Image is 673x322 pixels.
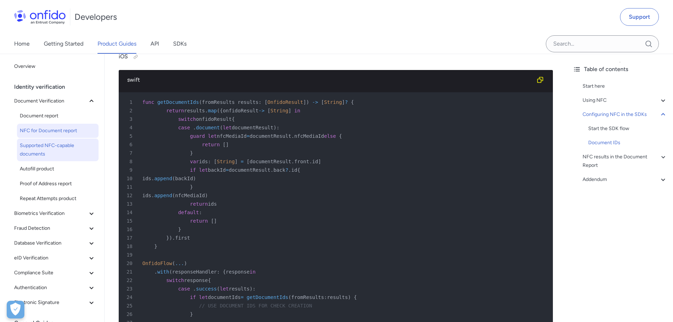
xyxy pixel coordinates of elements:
span: 15 [122,217,137,225]
span: 21 [122,268,137,276]
span: Electronic Signature [14,298,87,307]
span: [ [223,142,226,147]
span: ) [306,99,309,105]
span: . [291,133,294,139]
span: } [154,244,157,249]
a: Start the SDK flow [588,124,667,133]
span: ) [205,193,208,198]
span: getDocumentIds [157,99,199,105]
span: ( [172,176,175,181]
span: case [178,125,190,130]
span: documentResult [249,133,291,139]
a: Proof of Address report [17,177,99,191]
span: : [199,210,202,215]
span: [ [214,159,217,164]
a: Start here [583,82,667,90]
span: } [190,311,193,317]
span: ] [318,159,321,164]
span: 26 [122,310,137,318]
span: guard [190,133,205,139]
span: fromResults [291,294,324,300]
button: Fraud Detection [11,221,99,235]
span: ] [235,159,237,164]
span: with [157,269,169,275]
span: = [241,294,243,300]
span: 9 [122,166,137,174]
span: fromResults results [202,99,259,105]
span: 2 [122,106,137,115]
span: { [223,269,226,275]
span: . [172,235,175,241]
span: documentIds [208,294,241,300]
span: [ [321,99,324,105]
h4: iOS [119,51,553,63]
span: : [259,99,261,105]
span: : [276,125,279,130]
span: { [297,167,300,173]
span: return [202,142,220,147]
span: ( [288,294,291,300]
span: Supported NFC-capable documents [20,141,96,158]
span: backId [208,167,226,173]
span: append [154,193,172,198]
span: : [253,286,255,292]
a: Overview [11,59,99,74]
span: . [151,176,154,181]
span: let [199,294,208,300]
a: Product Guides [98,34,136,54]
span: ] [226,142,229,147]
div: Using NFC [583,96,667,105]
span: backId [175,176,193,181]
span: { [339,133,342,139]
span: 7 [122,149,137,157]
span: let [223,125,232,130]
span: in [250,269,256,275]
span: ( [217,108,220,113]
span: } [178,227,181,232]
span: document [196,125,220,130]
a: NFC for Document report [17,124,99,138]
a: Supported NFC-capable documents [17,139,99,161]
span: . [193,286,196,292]
span: first [175,235,190,241]
a: Support [620,8,659,26]
span: OnfidoFlow [142,260,172,266]
span: return [166,108,184,113]
span: 14 [122,208,137,217]
span: 17 [122,234,137,242]
button: Database Verification [11,236,99,250]
span: append [154,176,172,181]
span: response [226,269,249,275]
span: nfcMediaId [294,133,324,139]
span: 19 [122,251,137,259]
a: Addendum [583,175,667,184]
span: Database Verification [14,239,87,247]
span: Fraud Detection [14,224,87,233]
a: Repeat Attempts product [17,192,99,206]
span: ( [172,260,175,266]
span: { [232,116,235,122]
span: . [151,193,154,198]
a: Autofill product [17,162,99,176]
span: : [208,159,211,164]
span: Document Verification [14,97,87,105]
button: eID Verification [11,251,99,265]
span: default [178,210,199,215]
span: 22 [122,276,137,285]
span: } [166,235,169,241]
span: eID Verification [14,254,87,262]
span: return [190,218,208,224]
span: onfidoResult [223,108,259,113]
span: if [190,294,196,300]
span: Authentication [14,283,87,292]
button: Biometrics Verification [11,206,99,221]
span: results [229,286,250,292]
span: ] [288,108,291,113]
span: : [217,269,220,275]
button: Compliance Suite [11,266,99,280]
span: [ [211,218,214,224]
span: [ [247,159,249,164]
div: Cookie Preferences [7,301,24,318]
span: . [154,269,157,275]
span: ) [169,235,172,241]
